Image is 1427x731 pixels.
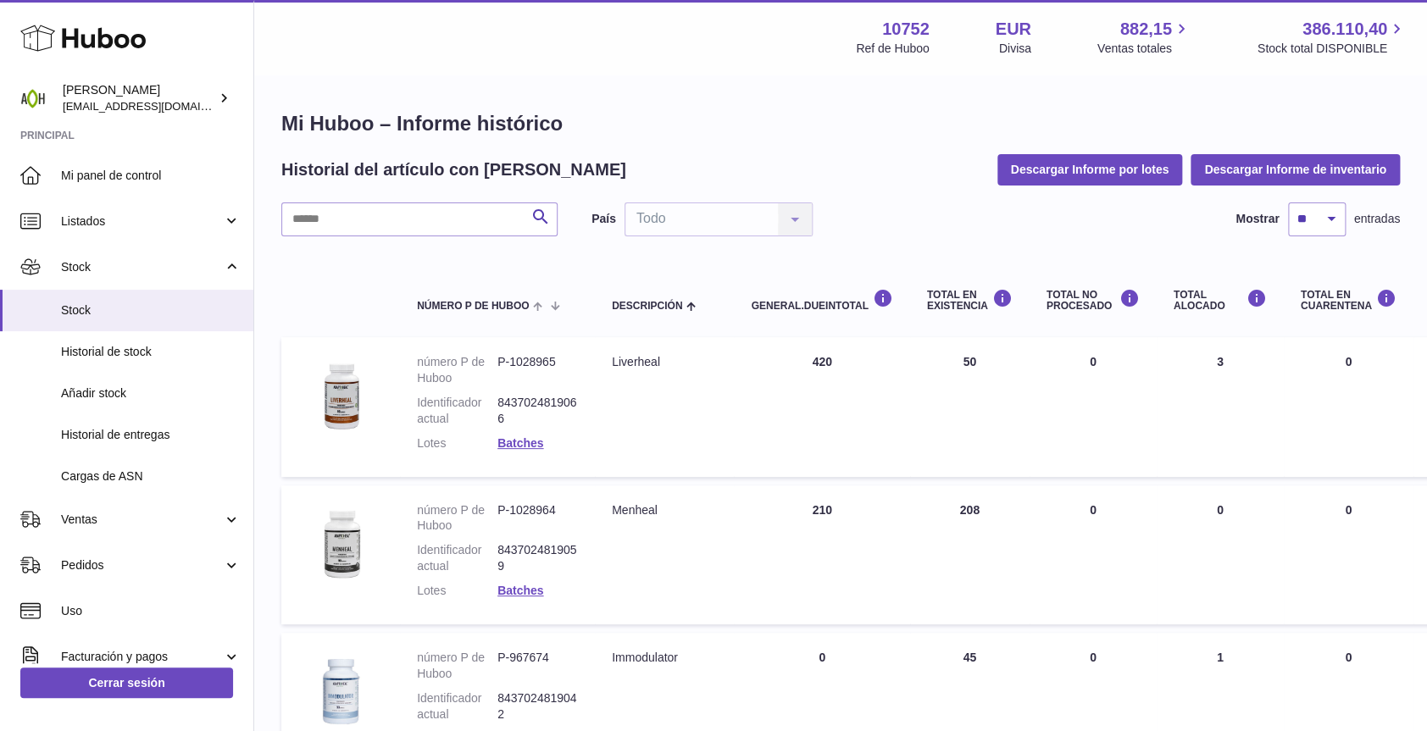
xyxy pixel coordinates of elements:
span: Historial de stock [61,344,241,360]
a: 882,15 Ventas totales [1097,18,1191,57]
a: Cerrar sesión [20,667,233,698]
div: Total ALOCADO [1174,289,1267,312]
img: product image [298,502,383,587]
button: Descargar Informe por lotes [997,154,1183,185]
span: Ventas totales [1097,41,1191,57]
span: 882,15 [1120,18,1172,41]
td: 208 [910,485,1030,624]
span: Stock [61,302,241,318]
dt: Identificador actual [417,542,497,574]
dt: Identificador actual [417,690,497,723]
span: Stock total DISPONIBLE [1258,41,1407,57]
dd: 8437024819066 [497,395,578,427]
span: 386.110,40 [1302,18,1387,41]
div: general.dueInTotal [751,289,892,312]
td: 420 [734,337,909,476]
strong: 10752 [882,18,930,41]
div: Immodulator [612,650,717,666]
h2: Historial del artículo con [PERSON_NAME] [281,158,626,181]
span: 0 [1345,355,1352,368]
span: 0 [1345,651,1352,664]
span: entradas [1354,211,1400,227]
dd: 8437024819042 [497,690,578,723]
div: Menheal [612,502,717,518]
div: Total NO PROCESADO [1047,289,1140,312]
div: Total en CUARENTENA [1301,289,1396,312]
span: Uso [61,603,241,619]
span: Listados [61,213,223,230]
img: product image [298,354,383,439]
div: Liverheal [612,354,717,370]
button: Descargar Informe de inventario [1191,154,1400,185]
h1: Mi Huboo – Informe histórico [281,110,1400,137]
strong: EUR [996,18,1031,41]
dt: Lotes [417,583,497,599]
dd: P-1028964 [497,502,578,534]
a: Batches [497,436,543,450]
dt: número P de Huboo [417,650,497,682]
span: Facturación y pagos [61,649,223,665]
td: 50 [910,337,1030,476]
span: Descripción [612,301,682,312]
td: 3 [1157,337,1284,476]
dd: P-967674 [497,650,578,682]
td: 0 [1030,337,1157,476]
div: Total en EXISTENCIA [927,289,1013,312]
dt: número P de Huboo [417,502,497,534]
span: Mi panel de control [61,168,241,184]
span: Stock [61,259,223,275]
td: 210 [734,485,909,624]
label: País [591,211,616,227]
div: [PERSON_NAME] [63,82,215,114]
a: 386.110,40 Stock total DISPONIBLE [1258,18,1407,57]
td: 0 [1030,485,1157,624]
span: 0 [1345,503,1352,517]
dt: Lotes [417,435,497,451]
span: Cargas de ASN [61,468,241,485]
label: Mostrar [1235,211,1279,227]
a: Batches [497,584,543,597]
dt: Identificador actual [417,395,497,427]
td: 0 [1157,485,1284,624]
span: Pedidos [61,557,223,573]
span: número P de Huboo [417,301,529,312]
span: Ventas [61,512,223,528]
dd: P-1028965 [497,354,578,386]
div: Ref de Huboo [856,41,929,57]
img: info@adaptohealue.com [20,86,46,111]
dd: 8437024819059 [497,542,578,574]
span: Historial de entregas [61,427,241,443]
div: Divisa [999,41,1031,57]
span: Añadir stock [61,385,241,401]
span: [EMAIL_ADDRESS][DOMAIN_NAME] [63,99,249,113]
dt: número P de Huboo [417,354,497,386]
